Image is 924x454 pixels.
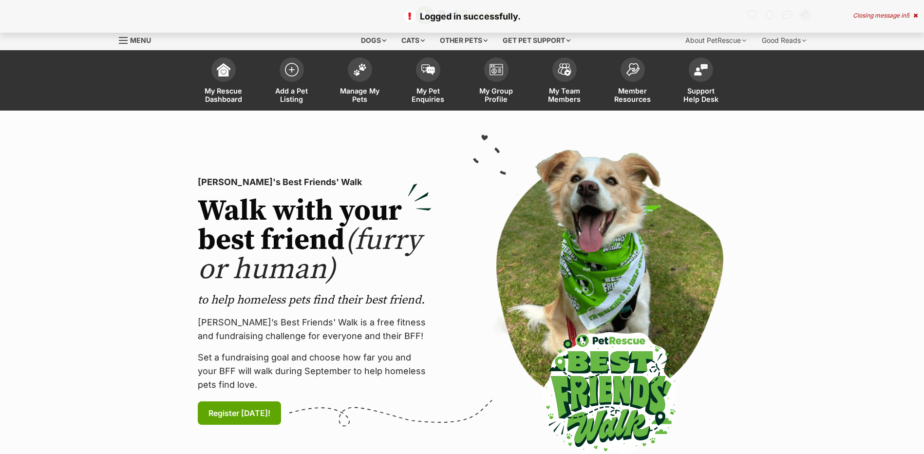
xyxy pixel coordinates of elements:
div: Get pet support [496,31,577,50]
span: Menu [130,36,151,44]
span: Add a Pet Listing [270,87,314,103]
a: My Team Members [530,53,599,111]
span: My Group Profile [474,87,518,103]
a: Register [DATE]! [198,401,281,425]
img: group-profile-icon-3fa3cf56718a62981997c0bc7e787c4b2cf8bcc04b72c1350f741eb67cf2f40e.svg [490,64,503,76]
h2: Walk with your best friend [198,197,432,284]
a: Support Help Desk [667,53,735,111]
img: pet-enquiries-icon-7e3ad2cf08bfb03b45e93fb7055b45f3efa6380592205ae92323e6603595dc1f.svg [421,64,435,75]
a: Menu [119,31,158,48]
div: Other pets [433,31,494,50]
div: Cats [395,31,432,50]
a: Add a Pet Listing [258,53,326,111]
span: Member Resources [611,87,655,103]
img: manage-my-pets-icon-02211641906a0b7f246fdf0571729dbe1e7629f14944591b6c1af311fb30b64b.svg [353,63,367,76]
a: My Group Profile [462,53,530,111]
img: dashboard-icon-eb2f2d2d3e046f16d808141f083e7271f6b2e854fb5c12c21221c1fb7104beca.svg [217,63,230,76]
a: My Rescue Dashboard [189,53,258,111]
img: add-pet-listing-icon-0afa8454b4691262ce3f59096e99ab1cd57d4a30225e0717b998d2c9b9846f56.svg [285,63,299,76]
span: My Rescue Dashboard [202,87,245,103]
p: Set a fundraising goal and choose how far you and your BFF will walk during September to help hom... [198,351,432,392]
a: My Pet Enquiries [394,53,462,111]
img: help-desk-icon-fdf02630f3aa405de69fd3d07c3f3aa587a6932b1a1747fa1d2bba05be0121f9.svg [694,64,708,76]
p: [PERSON_NAME]'s Best Friends' Walk [198,175,432,189]
img: member-resources-icon-8e73f808a243e03378d46382f2149f9095a855e16c252ad45f914b54edf8863c.svg [626,63,640,76]
p: to help homeless pets find their best friend. [198,292,432,308]
div: About PetRescue [679,31,753,50]
span: My Team Members [543,87,586,103]
img: team-members-icon-5396bd8760b3fe7c0b43da4ab00e1e3bb1a5d9ba89233759b79545d2d3fc5d0d.svg [558,63,571,76]
span: (furry or human) [198,222,421,288]
div: Dogs [354,31,393,50]
p: [PERSON_NAME]’s Best Friends' Walk is a free fitness and fundraising challenge for everyone and t... [198,316,432,343]
span: Register [DATE]! [208,407,270,419]
span: Manage My Pets [338,87,382,103]
span: Support Help Desk [679,87,723,103]
a: Member Resources [599,53,667,111]
a: Manage My Pets [326,53,394,111]
div: Good Reads [755,31,813,50]
span: My Pet Enquiries [406,87,450,103]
